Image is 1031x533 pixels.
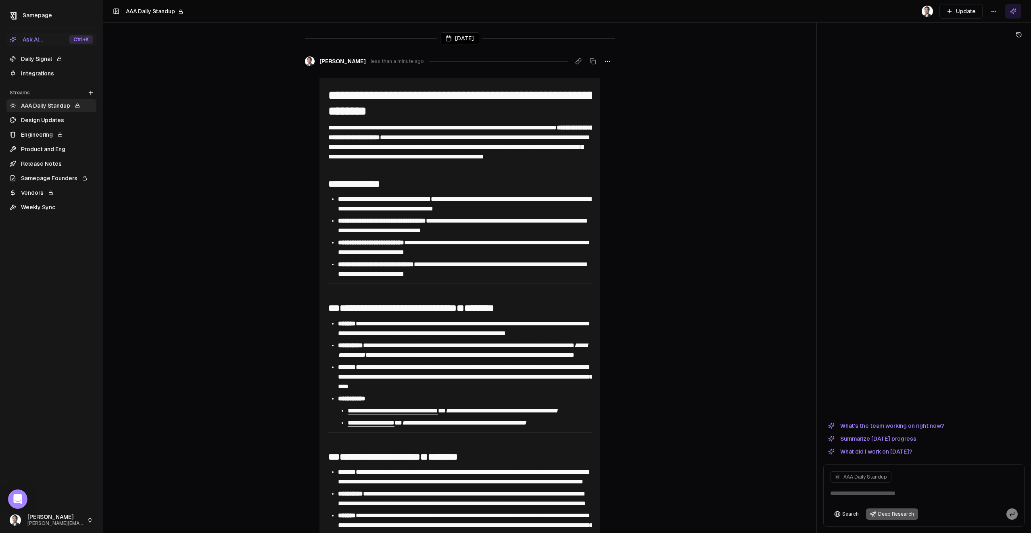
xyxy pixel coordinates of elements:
[69,35,93,44] div: Ctrl +K
[126,8,175,15] span: AAA Daily Standup
[866,508,918,520] button: Deep Research
[10,35,43,44] div: Ask AI...
[823,447,917,456] button: What did I work on [DATE]?
[27,521,83,527] span: [PERSON_NAME][EMAIL_ADDRESS]
[843,474,887,480] span: AAA Daily Standup
[830,508,863,520] button: Search
[823,434,921,443] button: Summarize [DATE] progress
[6,128,96,141] a: Engineering
[6,143,96,156] a: Product and Eng
[6,99,96,112] a: AAA Daily Standup
[6,33,96,46] button: Ask AI...Ctrl+K
[922,6,933,17] img: _image
[823,421,949,431] button: What's the team working on right now?
[6,157,96,170] a: Release Notes
[305,56,315,66] img: _image
[6,510,96,530] button: [PERSON_NAME][PERSON_NAME][EMAIL_ADDRESS]
[371,58,424,65] span: less than a minute ago
[6,186,96,199] a: Vendors
[6,67,96,80] a: Integrations
[6,86,96,99] div: Streams
[6,114,96,127] a: Design Updates
[319,57,366,65] span: [PERSON_NAME]
[6,172,96,185] a: Samepage Founders
[27,514,83,521] span: [PERSON_NAME]
[6,52,96,65] a: Daily Signal
[939,4,983,19] button: Update
[6,201,96,214] a: Weekly Sync
[10,514,21,526] img: _image
[8,489,27,509] div: Open Intercom Messenger
[23,12,52,19] span: Samepage
[440,32,479,44] div: [DATE]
